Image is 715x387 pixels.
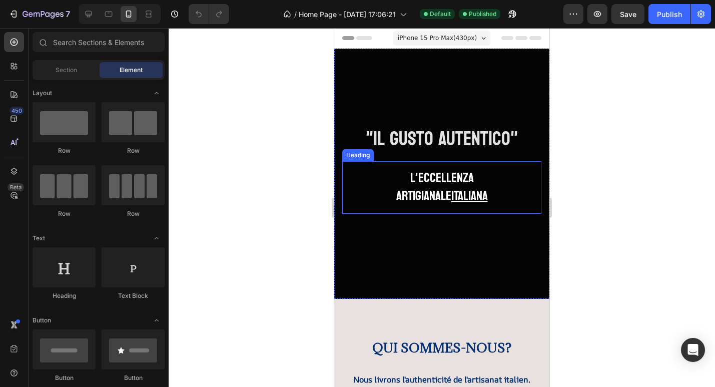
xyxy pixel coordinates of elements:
[33,291,96,300] div: Heading
[33,316,51,325] span: Button
[120,66,143,75] span: Element
[469,10,496,19] span: Published
[299,9,396,20] span: Home Page - [DATE] 17:06:21
[149,85,165,101] span: Toggle open
[334,28,549,387] iframe: Design area
[102,209,165,218] div: Row
[102,373,165,382] div: Button
[149,230,165,246] span: Toggle open
[149,312,165,328] span: Toggle open
[4,4,75,24] button: 7
[189,4,229,24] div: Undo/Redo
[681,338,705,362] div: Open Intercom Messenger
[8,183,24,191] div: Beta
[56,66,77,75] span: Section
[430,10,451,19] span: Default
[33,89,52,98] span: Layout
[33,32,165,52] input: Search Sections & Elements
[10,107,24,115] div: 450
[66,8,70,20] p: 7
[102,291,165,300] div: Text Block
[33,209,96,218] div: Row
[620,10,636,19] span: Save
[657,9,682,20] div: Publish
[33,373,96,382] div: Button
[102,146,165,155] div: Row
[33,234,45,243] span: Text
[648,4,690,24] button: Publish
[611,4,644,24] button: Save
[33,146,96,155] div: Row
[294,9,297,20] span: /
